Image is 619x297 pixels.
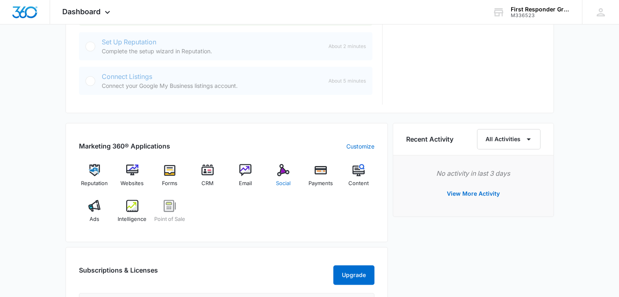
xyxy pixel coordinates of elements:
[328,43,366,50] span: About 2 minutes
[511,13,570,18] div: account id
[162,179,177,188] span: Forms
[116,200,148,229] a: Intelligence
[346,142,374,151] a: Customize
[154,200,186,229] a: Point of Sale
[201,179,214,188] span: CRM
[116,164,148,193] a: Websites
[79,164,110,193] a: Reputation
[118,215,147,223] span: Intelligence
[305,164,337,193] a: Payments
[230,164,261,193] a: Email
[333,265,374,285] button: Upgrade
[154,215,185,223] span: Point of Sale
[102,47,322,55] p: Complete the setup wizard in Reputation.
[79,265,158,282] h2: Subscriptions & Licenses
[192,164,223,193] a: CRM
[348,179,369,188] span: Content
[343,164,374,193] a: Content
[120,179,144,188] span: Websites
[90,215,99,223] span: Ads
[62,7,101,16] span: Dashboard
[102,81,322,90] p: Connect your Google My Business listings account.
[276,179,291,188] span: Social
[81,179,108,188] span: Reputation
[328,77,366,85] span: About 5 minutes
[267,164,299,193] a: Social
[406,168,540,178] p: No activity in last 3 days
[154,164,186,193] a: Forms
[79,141,170,151] h2: Marketing 360® Applications
[79,200,110,229] a: Ads
[477,129,540,149] button: All Activities
[406,134,453,144] h6: Recent Activity
[239,179,252,188] span: Email
[511,6,570,13] div: account name
[308,179,333,188] span: Payments
[439,184,508,203] button: View More Activity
